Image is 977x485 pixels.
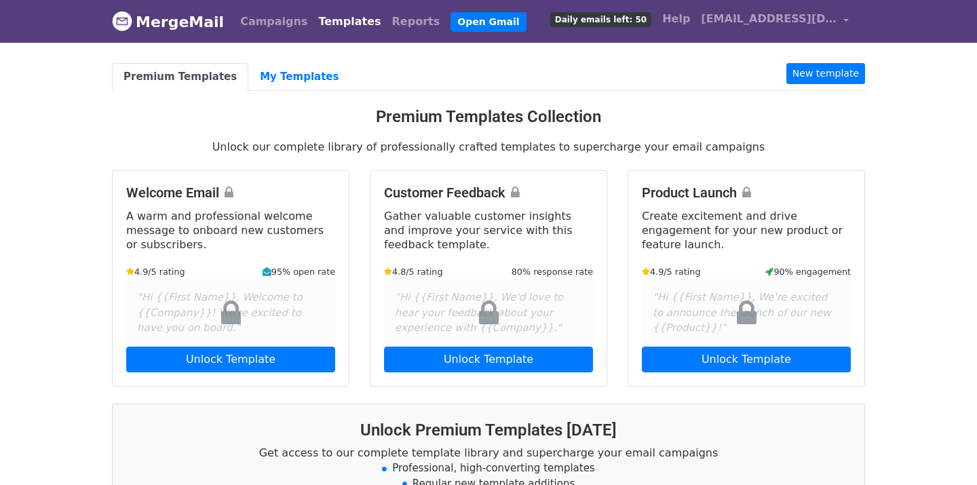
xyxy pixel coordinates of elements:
[786,63,865,84] a: New template
[695,5,854,37] a: [EMAIL_ADDRESS][DOMAIN_NAME]
[263,265,335,278] small: 95% open rate
[112,63,248,91] a: Premium Templates
[701,11,837,27] span: [EMAIL_ADDRESS][DOMAIN_NAME]
[126,265,185,278] small: 4.9/5 rating
[387,8,446,35] a: Reports
[384,347,593,372] a: Unlock Template
[129,421,848,440] h3: Unlock Premium Templates [DATE]
[642,279,851,347] div: "Hi {{First Name}}, We're excited to announce the launch of our new {{Product}}!"
[451,12,526,32] a: Open Gmail
[642,209,851,252] p: Create excitement and drive engagement for your new product or feature launch.
[512,265,593,278] small: 80% response rate
[642,347,851,372] a: Unlock Template
[384,185,593,201] h4: Customer Feedback
[313,8,386,35] a: Templates
[642,185,851,201] h4: Product Launch
[129,461,848,476] li: Professional, high-converting templates
[126,347,335,372] a: Unlock Template
[112,107,865,127] h3: Premium Templates Collection
[126,209,335,252] p: A warm and professional welcome message to onboard new customers or subscribers.
[235,8,313,35] a: Campaigns
[129,446,848,460] p: Get access to our complete template library and supercharge your email campaigns
[126,279,335,347] div: "Hi {{First Name}}, Welcome to {{Company}}! We're excited to have you on board."
[550,12,651,27] span: Daily emails left: 50
[642,265,701,278] small: 4.9/5 rating
[112,7,224,36] a: MergeMail
[384,279,593,347] div: "Hi {{First Name}}, We'd love to hear your feedback about your experience with {{Company}}."
[248,63,350,91] a: My Templates
[384,209,593,252] p: Gather valuable customer insights and improve your service with this feedback template.
[126,185,335,201] h4: Welcome Email
[112,140,865,154] p: Unlock our complete library of professionally crafted templates to supercharge your email campaigns
[545,5,657,33] a: Daily emails left: 50
[112,11,132,31] img: MergeMail logo
[765,265,851,278] small: 90% engagement
[657,5,695,33] a: Help
[384,265,443,278] small: 4.8/5 rating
